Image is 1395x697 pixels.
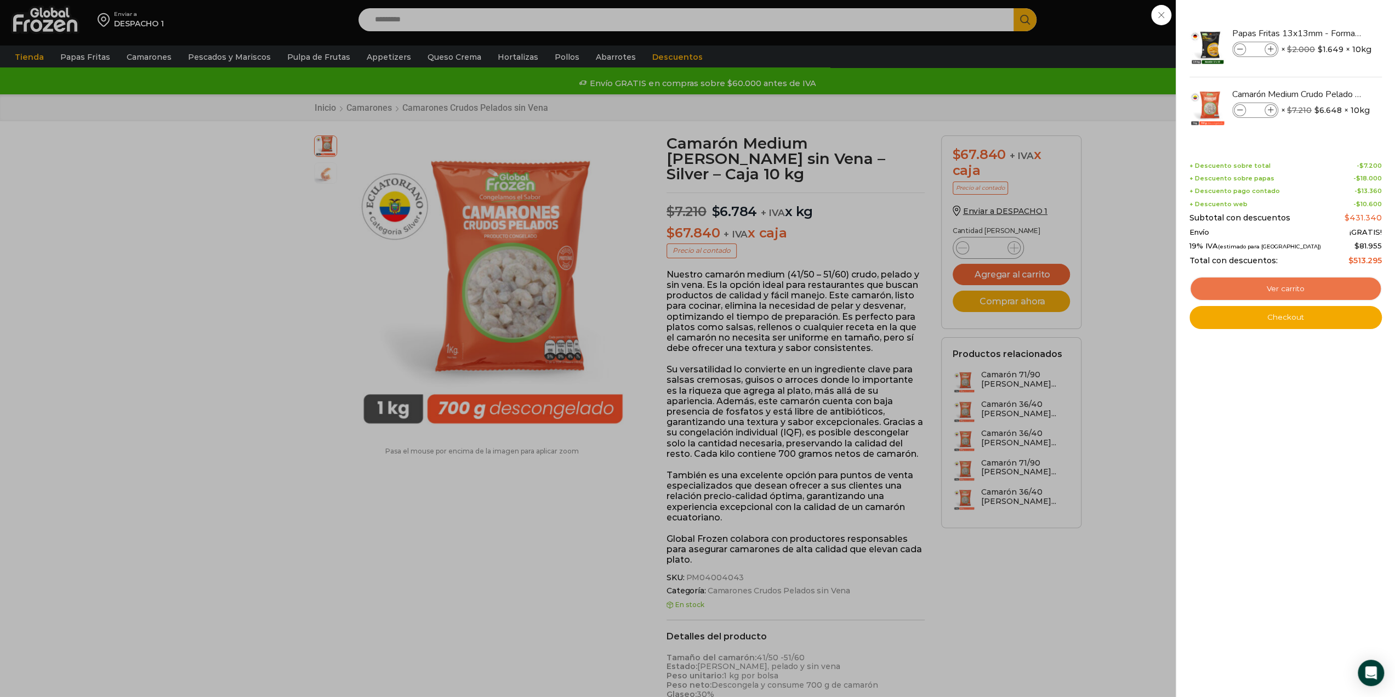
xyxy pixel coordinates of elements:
[1189,201,1248,208] span: + Descuento web
[1354,241,1359,250] span: $
[1345,213,1382,223] bdi: 431.340
[1281,103,1370,118] span: × × 10kg
[1345,213,1350,223] span: $
[1318,44,1343,55] bdi: 1.649
[1314,105,1342,116] bdi: 6.648
[1189,175,1274,182] span: + Descuento sobre papas
[1353,175,1382,182] span: -
[1357,187,1362,195] span: $
[1247,43,1263,55] input: Product quantity
[1218,243,1321,250] small: (estimado para [GEOGRAPHIC_DATA])
[1356,200,1360,208] span: $
[1189,228,1209,237] span: Envío
[1357,187,1382,195] bdi: 13.360
[1318,44,1323,55] span: $
[1189,188,1280,195] span: + Descuento pago contado
[1287,44,1292,54] span: $
[1354,241,1382,250] span: 81.955
[1189,242,1321,251] span: 19% IVA
[1281,42,1371,57] span: × × 10kg
[1189,162,1271,169] span: + Descuento sobre total
[1357,162,1382,169] span: -
[1287,44,1315,54] bdi: 2.000
[1356,174,1360,182] span: $
[1189,213,1290,223] span: Subtotal con descuentos
[1359,162,1382,169] bdi: 7.200
[1359,162,1364,169] span: $
[1247,104,1263,116] input: Product quantity
[1189,256,1278,265] span: Total con descuentos:
[1356,174,1382,182] bdi: 18.000
[1287,105,1312,115] bdi: 7.210
[1232,27,1363,39] a: Papas Fritas 13x13mm - Formato 2,5 kg - Caja 10 kg
[1314,105,1319,116] span: $
[1354,188,1382,195] span: -
[1189,276,1382,302] a: Ver carrito
[1350,228,1382,237] span: ¡GRATIS!
[1189,306,1382,329] a: Checkout
[1232,88,1363,100] a: Camarón Medium Crudo Pelado sin Vena - Silver - Caja 10 kg
[1358,660,1384,686] div: Open Intercom Messenger
[1353,201,1382,208] span: -
[1348,256,1382,265] bdi: 513.295
[1356,200,1382,208] bdi: 10.600
[1287,105,1292,115] span: $
[1348,256,1353,265] span: $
